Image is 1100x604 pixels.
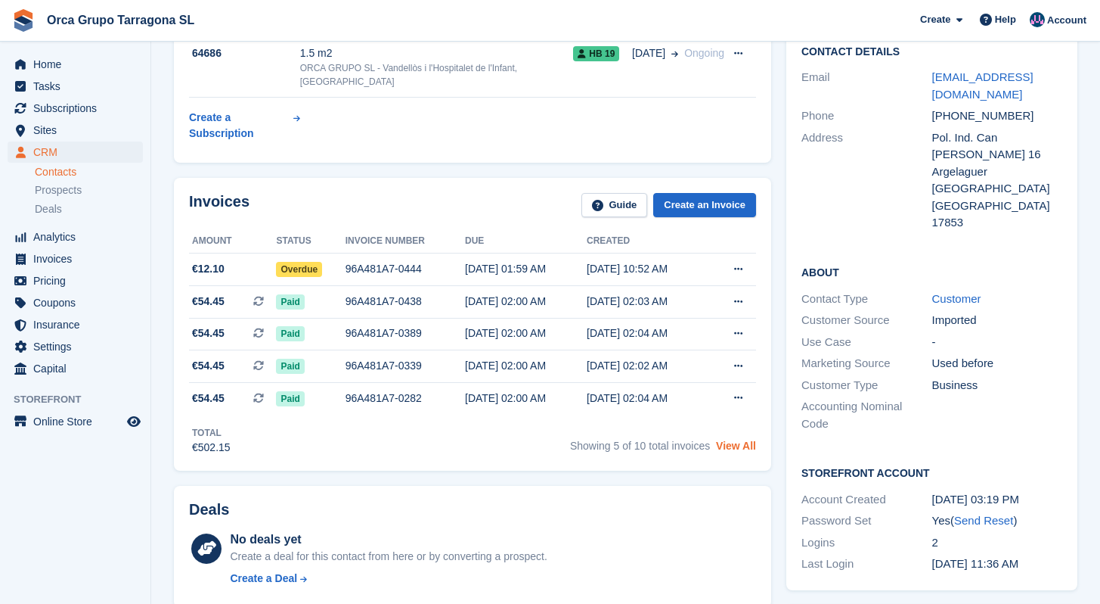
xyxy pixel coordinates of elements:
[8,270,143,291] a: menu
[230,571,297,587] div: Create a Deal
[276,359,304,374] span: Paid
[995,12,1016,27] span: Help
[932,557,1019,570] time: 2025-01-17 10:36:59 UTC
[932,70,1033,101] a: [EMAIL_ADDRESS][DOMAIN_NAME]
[932,214,1063,232] div: 17853
[801,107,932,125] div: Phone
[276,262,322,277] span: Overdue
[345,261,465,277] div: 96A481A7-0444
[189,110,290,142] div: Create a Subscription
[345,358,465,374] div: 96A481A7-0339
[8,54,143,75] a: menu
[33,248,124,269] span: Invoices
[932,292,981,305] a: Customer
[587,391,708,406] div: [DATE] 02:04 AM
[587,358,708,374] div: [DATE] 02:02 AM
[33,292,124,313] span: Coupons
[632,45,665,61] span: [DATE]
[801,334,932,351] div: Use Case
[932,312,1063,329] div: Imported
[801,534,932,552] div: Logins
[465,261,587,277] div: [DATE] 01:59 AM
[33,336,124,357] span: Settings
[801,69,932,103] div: Email
[581,193,648,218] a: Guide
[192,440,231,456] div: €502.15
[932,129,1063,163] div: Pol. Ind. Can [PERSON_NAME] 16
[684,47,724,59] span: Ongoing
[932,334,1063,351] div: -
[932,355,1063,372] div: Used before
[300,61,574,89] div: ORCA GRUPO SL - Vandellòs i l'Hospitalet de l'Infant, [GEOGRAPHIC_DATA]
[932,107,1063,125] div: [PHONE_NUMBER]
[33,120,124,141] span: Sites
[587,325,708,341] div: [DATE] 02:04 AM
[189,229,276,254] th: Amount
[801,355,932,372] div: Marketing Source
[35,201,143,217] a: Deals
[801,556,932,573] div: Last Login
[33,142,124,163] span: CRM
[587,294,708,310] div: [DATE] 02:03 AM
[33,98,124,119] span: Subscriptions
[932,534,1063,552] div: 2
[801,264,1062,279] h2: About
[801,377,932,394] div: Customer Type
[345,294,465,310] div: 96A481A7-0438
[276,229,345,254] th: Status
[33,54,124,75] span: Home
[35,183,82,198] span: Prospects
[932,377,1063,394] div: Business
[345,229,465,254] th: Invoice number
[35,202,62,216] span: Deals
[801,291,932,308] div: Contact Type
[189,45,300,61] div: 64686
[801,129,932,232] div: Address
[465,358,587,374] div: [DATE] 02:00 AM
[570,440,710,452] span: Showing 5 of 10 total invoices
[33,76,124,97] span: Tasks
[8,142,143,163] a: menu
[41,8,200,33] a: Orca Grupo Tarragona SL
[587,229,708,254] th: Created
[1047,13,1086,28] span: Account
[932,180,1063,198] div: [GEOGRAPHIC_DATA]
[801,46,1062,58] h2: Contact Details
[801,312,932,329] div: Customer Source
[465,294,587,310] div: [DATE] 02:00 AM
[8,120,143,141] a: menu
[125,413,143,431] a: Preview store
[653,193,756,218] a: Create an Invoice
[35,165,143,179] a: Contacts
[300,45,574,61] div: 1.5 m2
[932,491,1063,509] div: [DATE] 03:19 PM
[192,294,225,310] span: €54.45
[8,314,143,335] a: menu
[8,226,143,248] a: menu
[12,9,35,32] img: stora-icon-8386f47178a22dfd0bd8f6a31ec36ba5ce8667c1dd55bd0f319d3a0aa187defe.svg
[189,501,229,518] h2: Deals
[932,198,1063,215] div: [GEOGRAPHIC_DATA]
[8,411,143,432] a: menu
[8,358,143,379] a: menu
[932,163,1063,181] div: Argelaguer
[587,261,708,277] div: [DATE] 10:52 AM
[8,76,143,97] a: menu
[465,229,587,254] th: Due
[230,549,547,565] div: Create a deal for this contact from here or by converting a prospect.
[276,391,304,406] span: Paid
[230,571,547,587] a: Create a Deal
[920,12,950,27] span: Create
[192,426,231,440] div: Total
[716,440,756,452] a: View All
[801,398,932,432] div: Accounting Nominal Code
[33,226,124,248] span: Analytics
[801,465,1062,480] h2: Storefront Account
[8,292,143,313] a: menu
[189,104,300,148] a: Create a Subscription
[35,182,143,198] a: Prospects
[192,261,225,277] span: €12.10
[345,325,465,341] div: 96A481A7-0389
[33,411,124,432] span: Online Store
[189,193,249,218] h2: Invoices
